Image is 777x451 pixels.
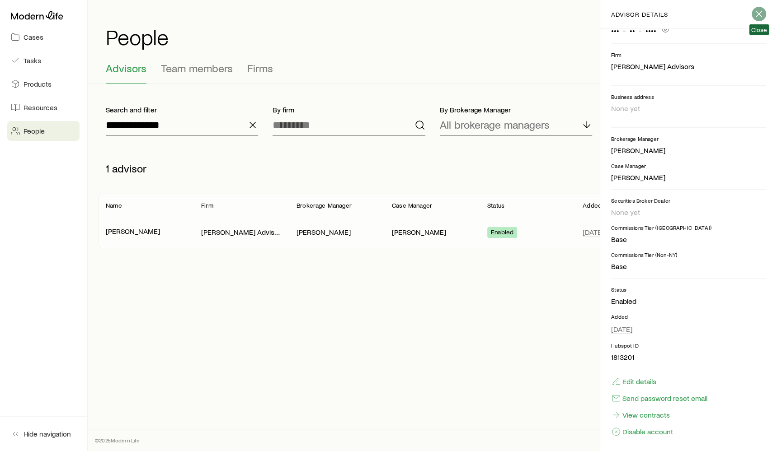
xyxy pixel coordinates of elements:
button: Disable account [611,427,673,437]
span: Resources [24,103,57,112]
span: Advisors [106,62,146,74]
p: Hubspot ID [611,342,766,349]
span: 1 [106,162,109,175]
p: advisor details [611,11,668,18]
p: [PERSON_NAME] [392,228,473,237]
p: Firm [201,202,213,209]
a: Products [7,74,80,94]
p: By Brokerage Manager [440,105,592,114]
a: People [7,121,80,141]
p: © 2025 Modern Life [95,437,140,444]
span: Firms [247,62,273,74]
p: [PERSON_NAME] [611,146,766,155]
p: None yet [611,104,766,113]
span: Tasks [24,56,41,65]
button: Edit details [611,377,657,386]
a: View contracts [611,410,670,420]
p: Firm [611,51,766,58]
p: Commissions Tier (Non-NY) [611,251,766,258]
span: [DATE] [611,325,632,334]
span: •••• [645,26,656,35]
p: Status [487,202,504,209]
p: Base [611,235,766,244]
p: [PERSON_NAME] [611,173,766,182]
span: Close [751,26,767,33]
span: Products [24,79,52,88]
span: Team members [161,62,233,74]
span: - [623,26,626,35]
p: Commissions Tier ([GEOGRAPHIC_DATA]) [611,224,766,231]
button: Hide navigation [7,424,80,444]
p: Brokerage Manager [297,202,352,209]
p: Business address [611,93,766,100]
p: [PERSON_NAME] [297,228,377,237]
p: Search and filter [106,105,258,114]
p: Name [106,202,122,209]
span: advisor [112,162,146,175]
p: None yet [611,208,766,217]
a: Cases [7,27,80,47]
a: Resources [7,98,80,117]
p: Case Manager [611,162,766,169]
p: Added [611,313,766,320]
p: Brokerage Manager [611,135,766,142]
p: Securities Broker Dealer [611,197,766,204]
p: All brokerage managers [440,118,550,131]
h1: People [106,26,766,47]
p: Added [583,202,602,209]
div: [PERSON_NAME] [106,227,160,236]
p: By firm [273,105,425,114]
span: ••• [611,26,619,35]
span: Cases [24,33,43,42]
p: 1813201 [611,353,766,362]
span: People [24,126,45,135]
span: Enabled [491,228,513,238]
button: Send password reset email [611,393,708,403]
p: [PERSON_NAME] Advisors [611,62,766,71]
span: Hide navigation [24,429,71,438]
p: Enabled [611,297,766,306]
div: [PERSON_NAME] Advisors [201,228,282,237]
span: •• [630,26,635,35]
p: Base [611,262,766,271]
p: Case Manager [392,202,432,209]
a: Tasks [7,51,80,70]
div: Advisors and team members tabs [106,62,759,84]
span: - [639,26,642,35]
span: [DATE] [583,228,604,237]
p: Status [611,286,766,293]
